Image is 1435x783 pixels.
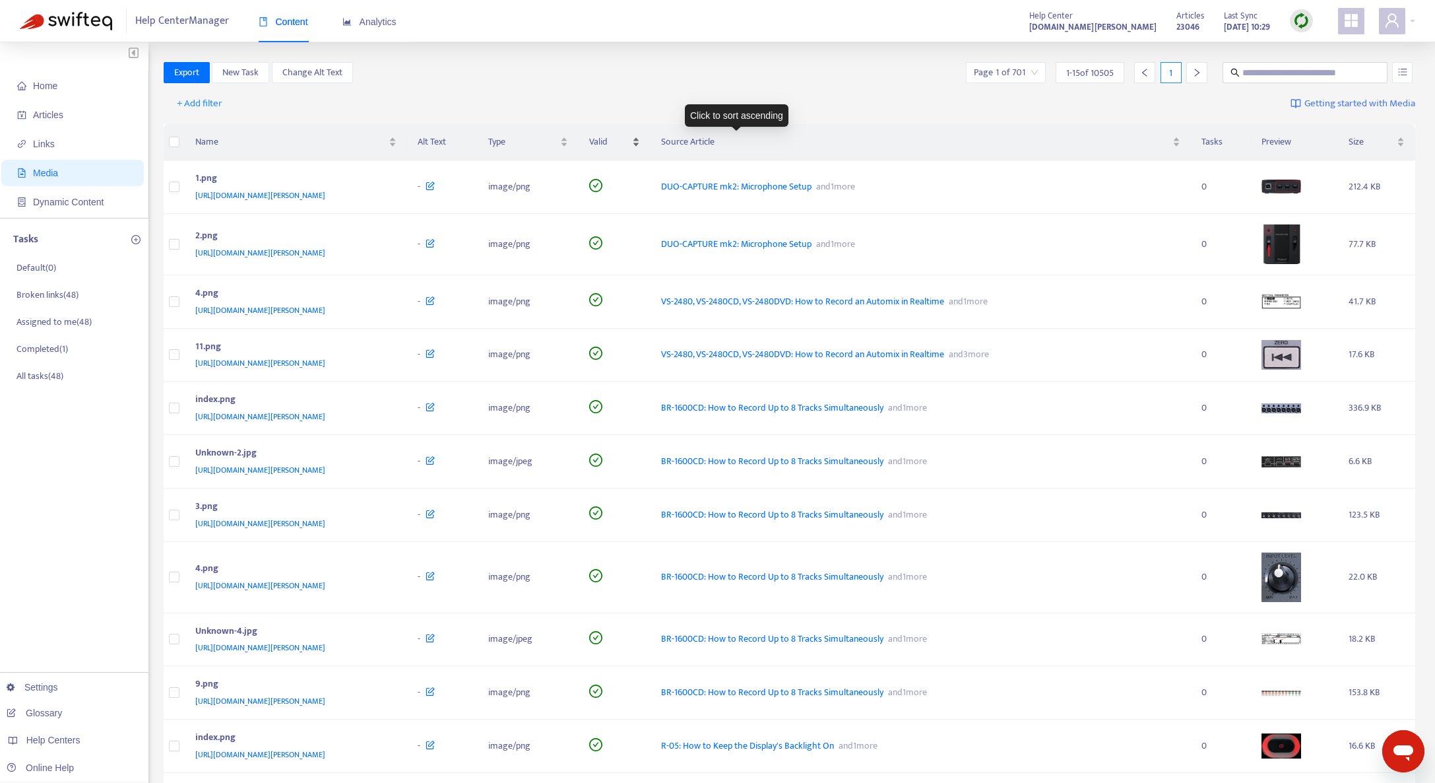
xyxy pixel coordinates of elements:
th: Tasks [1191,124,1251,160]
span: VS-2480, VS-2480CD, VS-2480DVD: How to Record an Automix in Realtime [661,294,944,309]
img: media-preview [1261,403,1301,413]
div: 0 [1201,739,1240,753]
td: image/jpeg [478,613,579,667]
div: 0 [1201,401,1240,415]
th: Size [1338,124,1415,160]
strong: 23046 [1176,20,1199,34]
img: media-preview [1261,294,1301,309]
td: image/jpeg [478,435,579,489]
span: Articles [33,110,63,120]
span: Media [33,168,58,178]
span: - [418,347,420,362]
span: BR-1600CD: How to Record Up to 8 Tracks Simultaneously [661,454,883,469]
span: [URL][DOMAIN_NAME][PERSON_NAME] [195,579,325,592]
span: Help Center Manager [135,9,229,34]
div: 0 [1201,508,1240,522]
a: [DOMAIN_NAME][PERSON_NAME] [1029,19,1157,34]
div: 153.8 KB [1349,685,1405,700]
a: Getting started with Media [1291,93,1415,114]
img: media-preview [1261,733,1301,759]
img: media-preview [1261,180,1301,194]
span: - [418,685,420,700]
span: Links [33,139,55,149]
td: image/png [478,489,579,542]
span: New Task [222,65,259,80]
span: check-circle [589,454,602,467]
div: 18.2 KB [1349,632,1405,646]
div: 22.0 KB [1349,570,1405,584]
span: appstore [1343,13,1359,28]
iframe: メッセージングウィンドウを開くボタン [1382,730,1424,772]
span: Change Alt Text [282,65,342,80]
span: check-circle [589,738,602,751]
span: Help Center [1029,9,1073,23]
span: - [418,454,420,469]
img: sync.dc5367851b00ba804db3.png [1293,13,1310,29]
div: 41.7 KB [1349,294,1405,309]
div: index.png [195,392,392,409]
span: [URL][DOMAIN_NAME][PERSON_NAME] [195,695,325,708]
span: [URL][DOMAIN_NAME][PERSON_NAME] [195,304,325,317]
span: check-circle [589,631,602,644]
span: check-circle [589,569,602,582]
a: Online Help [7,763,74,773]
span: - [418,236,420,252]
span: - [418,507,420,522]
span: Valid [589,135,629,149]
p: Completed ( 1 ) [16,342,68,356]
span: link [17,139,26,149]
td: image/png [478,214,579,275]
span: check-circle [589,179,602,192]
span: BR-1600CD: How to Record Up to 8 Tracks Simultaneously [661,685,883,700]
span: - [418,294,420,309]
span: VS-2480, VS-2480CD, VS-2480DVD: How to Record an Automix in Realtime [661,347,944,362]
div: 0 [1201,347,1240,362]
strong: [DOMAIN_NAME][PERSON_NAME] [1029,20,1157,34]
td: image/png [478,666,579,720]
button: unordered-list [1392,62,1413,83]
td: image/png [478,720,579,773]
div: 212.4 KB [1349,180,1405,194]
span: [URL][DOMAIN_NAME][PERSON_NAME] [195,246,325,259]
th: Alt Text [407,124,478,160]
td: image/png [478,329,579,382]
span: and 3 more [944,347,990,362]
span: - [418,738,420,753]
div: 77.7 KB [1349,237,1405,252]
td: image/png [478,160,579,214]
img: media-preview [1261,633,1301,646]
span: check-circle [589,506,602,520]
span: Type [488,135,558,149]
div: 17.6 KB [1349,347,1405,362]
span: and 1 more [834,738,878,753]
span: container [17,197,26,207]
span: [URL][DOMAIN_NAME][PERSON_NAME] [195,410,325,423]
span: [URL][DOMAIN_NAME][PERSON_NAME] [195,189,325,202]
span: and 1 more [883,400,928,415]
div: 1 [1161,62,1182,83]
th: Source Article [651,124,1191,160]
img: media-preview [1261,553,1301,602]
span: [URL][DOMAIN_NAME][PERSON_NAME] [195,357,325,370]
span: check-circle [589,293,602,306]
span: Getting started with Media [1304,96,1415,112]
img: media-preview [1261,224,1301,264]
span: account-book [17,110,26,119]
span: Name [195,135,387,149]
span: DUO-CAPTURE mk2: Microphone Setup [661,179,812,194]
td: image/png [478,542,579,613]
p: Default ( 0 ) [16,261,56,275]
span: [URL][DOMAIN_NAME][PERSON_NAME] [195,463,325,477]
span: DUO-CAPTURE mk2: Microphone Setup [661,236,812,252]
div: 11.png [195,339,392,357]
img: media-preview [1261,340,1301,370]
span: Export [174,65,199,80]
div: 0 [1201,180,1240,194]
button: + Add filter [167,93,232,114]
span: BR-1600CD: How to Record Up to 8 Tracks Simultaneously [661,569,883,584]
span: Articles [1176,9,1204,23]
div: 9.png [195,677,392,694]
th: Name [185,124,408,160]
div: 16.6 KB [1349,739,1405,753]
div: Unknown-2.jpg [195,446,392,463]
